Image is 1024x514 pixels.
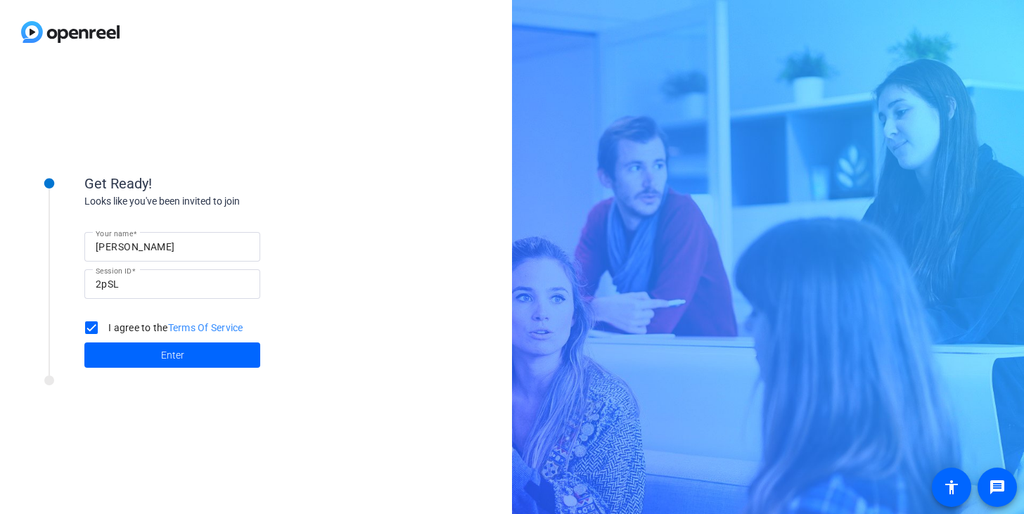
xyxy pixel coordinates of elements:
[161,348,184,363] span: Enter
[96,266,132,275] mat-label: Session ID
[168,322,243,333] a: Terms Of Service
[989,479,1006,496] mat-icon: message
[105,321,243,335] label: I agree to the
[943,479,960,496] mat-icon: accessibility
[84,194,366,209] div: Looks like you've been invited to join
[84,342,260,368] button: Enter
[96,229,133,238] mat-label: Your name
[84,173,366,194] div: Get Ready!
